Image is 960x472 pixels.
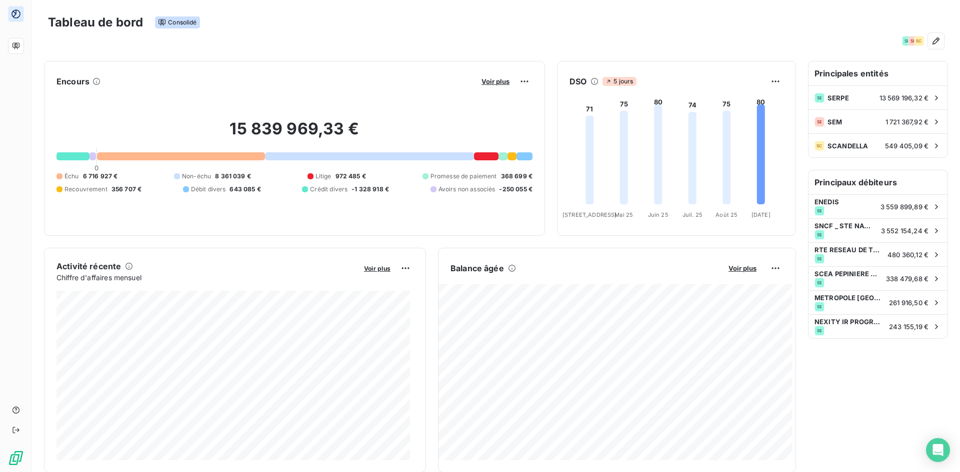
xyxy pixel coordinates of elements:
div: SE [814,278,824,288]
span: SNCF _ STE NATIONALE [814,222,875,230]
span: SCANDELLA [827,142,882,150]
tspan: Août 25 [715,211,737,218]
span: 8 361 039 € [215,172,251,181]
h6: Activité récente [56,260,121,272]
span: 6 716 927 € [83,172,118,181]
div: SC [814,141,824,151]
button: Voir plus [725,264,759,273]
button: Voir plus [478,77,512,86]
span: Voir plus [481,77,509,85]
h2: 15 839 969,33 € [56,119,532,149]
span: Chiffre d'affaires mensuel [56,272,357,283]
div: SE [814,206,824,216]
span: 243 155,19 € [889,323,928,331]
span: Crédit divers [310,185,347,194]
span: 338 479,68 € [886,275,928,283]
img: Logo LeanPay [8,450,24,466]
div: SE [814,117,824,127]
span: 3 552 154,24 € [881,227,928,235]
tspan: Juil. 25 [682,211,702,218]
span: 1 721 367,92 € [885,118,928,126]
span: 480 360,12 € [887,251,928,259]
span: Recouvrement [64,185,107,194]
tspan: Mai 25 [614,211,633,218]
span: NEXITY IR PROGRAMMES REGION SUD [814,318,883,326]
span: -250 055 € [499,185,532,194]
div: SC [914,36,924,46]
span: Voir plus [728,264,756,272]
span: 3 559 899,89 € [880,203,928,211]
span: ENEDIS [814,198,874,206]
div: METROPOLE [GEOGRAPHIC_DATA]SE261 916,50 € [808,290,947,314]
tspan: [DATE] [751,211,770,218]
span: METROPOLE [GEOGRAPHIC_DATA] [814,294,883,302]
span: 368 699 € [501,172,532,181]
span: SEM [827,118,882,126]
span: 0 [94,164,98,172]
div: SE [814,230,824,240]
div: RTE RESEAU DE TRANSPORT ELECTRICITESE480 360,12 € [808,242,947,266]
span: 972 485 € [335,172,366,181]
h6: Principaux débiteurs [808,170,947,194]
h3: Tableau de bord [48,13,143,31]
span: Avoirs non associés [438,185,495,194]
span: Promesse de paiement [430,172,497,181]
div: SCEA PEPINIERE GARDOISESE338 479,68 € [808,266,947,290]
span: Consolidé [155,16,199,28]
span: RTE RESEAU DE TRANSPORT ELECTRICITE [814,246,881,254]
div: SE [814,302,824,312]
tspan: Juin 25 [648,211,668,218]
h6: Balance âgée [450,262,504,274]
span: Litige [315,172,331,181]
h6: DSO [569,75,586,87]
div: SE [902,36,912,46]
div: SE [814,93,824,103]
div: SE [814,254,824,264]
span: -1 328 918 € [351,185,389,194]
span: 13 569 196,32 € [879,94,928,102]
div: Open Intercom Messenger [926,438,950,462]
span: SERPE [827,94,876,102]
span: 643 085 € [229,185,260,194]
span: 549 405,09 € [885,142,928,150]
button: Voir plus [361,264,393,273]
tspan: [STREET_ADDRESS] [562,211,616,218]
h6: Encours [56,75,89,87]
span: 356 707 € [111,185,141,194]
div: SE [814,326,824,336]
div: SNCF _ STE NATIONALESE3 552 154,24 € [808,218,947,242]
span: Débit divers [191,185,226,194]
span: 5 jours [602,77,636,86]
h6: Principales entités [808,61,947,85]
span: Voir plus [364,265,390,272]
div: SE [908,36,918,46]
div: NEXITY IR PROGRAMMES REGION SUDSE243 155,19 € [808,314,947,338]
span: 261 916,50 € [889,299,928,307]
span: Non-échu [182,172,211,181]
div: ENEDISSE3 559 899,89 € [808,194,947,218]
span: Échu [64,172,79,181]
span: SCEA PEPINIERE GARDOISE [814,270,880,278]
